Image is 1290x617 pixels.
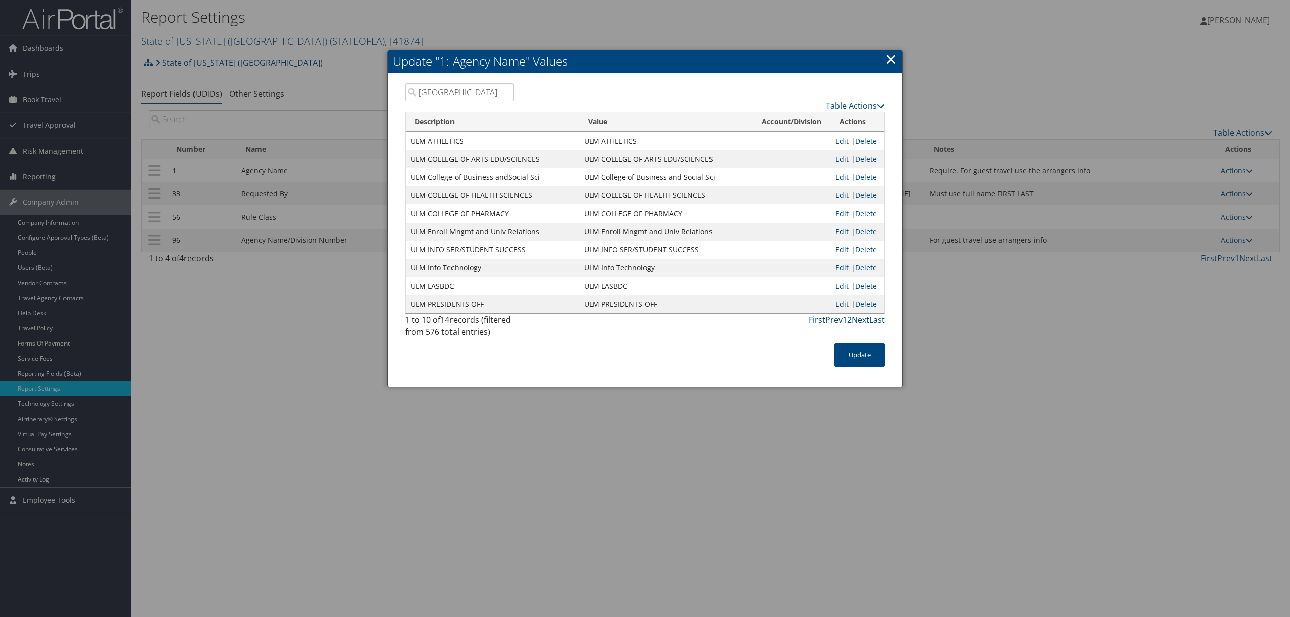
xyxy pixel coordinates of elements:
td: ULM PRESIDENTS OFF [406,295,579,313]
button: Update [834,343,885,367]
span: 14 [440,314,449,325]
a: Table Actions [826,100,885,111]
td: ULM Enroll Mngmt and Univ Relations [406,223,579,241]
a: First [809,314,825,325]
td: | [830,295,884,313]
td: | [830,150,884,168]
td: | [830,132,884,150]
a: Delete [855,263,877,272]
td: ULM College of Business andSocial Sci [406,168,579,186]
a: Delete [855,281,877,291]
a: Delete [855,245,877,254]
a: Prev [825,314,843,325]
a: Edit [835,190,849,200]
td: ULM COLLEGE OF PHARMACY [579,204,753,223]
td: ULM College of Business and Social Sci [579,168,753,186]
th: Value: activate to sort column ascending [579,112,753,132]
td: | [830,223,884,241]
div: 1 to 10 of records (filtered from 576 total entries) [405,314,514,343]
td: ULM Info Technology [406,259,579,277]
td: ULM LASBDC [406,277,579,295]
a: 1 [843,314,847,325]
a: Delete [855,299,877,309]
td: | [830,186,884,204]
td: ULM LASBDC [579,277,753,295]
input: Search [405,83,514,101]
td: ULM ATHLETICS [406,132,579,150]
a: Delete [855,136,877,146]
a: Delete [855,227,877,236]
a: Edit [835,172,849,182]
td: | [830,259,884,277]
td: ULM Enroll Mngmt and Univ Relations [579,223,753,241]
td: | [830,277,884,295]
a: × [885,49,897,69]
a: Edit [835,281,849,291]
td: ULM INFO SER/STUDENT SUCCESS [579,241,753,259]
a: Edit [835,245,849,254]
td: ULM Info Technology [579,259,753,277]
a: Edit [835,263,849,272]
a: Edit [835,299,849,309]
a: Edit [835,227,849,236]
td: ULM COLLEGE OF ARTS EDU/SCIENCES [406,150,579,168]
td: ULM COLLEGE OF HEALTH SCIENCES [579,186,753,204]
a: Delete [855,154,877,164]
a: Delete [855,209,877,218]
td: | [830,204,884,223]
td: | [830,168,884,186]
td: ULM ATHLETICS [579,132,753,150]
td: ULM COLLEGE OF ARTS EDU/SCIENCES [579,150,753,168]
a: Delete [855,190,877,200]
a: Edit [835,136,849,146]
th: Account/Division: activate to sort column ascending [753,112,830,132]
a: Next [852,314,869,325]
h2: Update "1: Agency Name" Values [388,50,902,73]
a: Edit [835,209,849,218]
a: Edit [835,154,849,164]
td: ULM COLLEGE OF PHARMACY [406,204,579,223]
th: Description: activate to sort column descending [406,112,579,132]
td: ULM PRESIDENTS OFF [579,295,753,313]
td: ULM COLLEGE OF HEALTH SCIENCES [406,186,579,204]
a: Delete [855,172,877,182]
th: Actions [830,112,884,132]
td: | [830,241,884,259]
a: Last [869,314,885,325]
td: ULM INFO SER/STUDENT SUCCESS [406,241,579,259]
a: 2 [847,314,852,325]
